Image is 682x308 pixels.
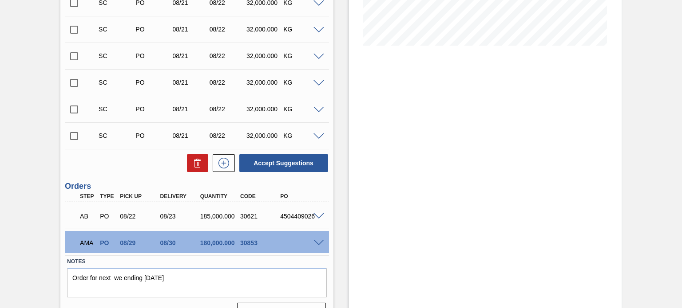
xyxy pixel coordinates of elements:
div: 08/22/2025 [207,132,248,139]
button: Accept Suggestions [239,154,328,172]
div: Purchase order [133,132,174,139]
div: 08/22/2025 [207,26,248,33]
div: KG [281,26,321,33]
div: New suggestion [208,154,235,172]
div: 180,000.000 [198,239,242,246]
div: 08/23/2025 [158,213,202,220]
div: 08/29/2025 [118,239,162,246]
div: 08/21/2025 [170,26,211,33]
div: Suggestion Created [96,132,137,139]
p: AMA [80,239,95,246]
div: 08/22/2025 [207,79,248,86]
div: KG [281,52,321,59]
div: 32,000.000 [244,79,285,86]
div: 08/22/2025 [207,52,248,59]
div: Type [98,193,118,199]
div: Purchase order [98,239,118,246]
div: Step [78,193,98,199]
div: 08/21/2025 [170,52,211,59]
textarea: Order for next we ending [DATE] [67,268,326,297]
div: 08/21/2025 [170,132,211,139]
div: 08/30/2025 [158,239,202,246]
div: Purchase order [133,52,174,59]
div: Suggestion Created [96,26,137,33]
div: Awaiting Manager Approval [78,233,98,253]
div: Suggestion Created [96,105,137,113]
div: Purchase order [133,105,174,113]
div: 32,000.000 [244,52,285,59]
div: KG [281,105,321,113]
div: 30621 [238,213,282,220]
div: 08/21/2025 [170,79,211,86]
div: 08/22/2025 [207,105,248,113]
div: Purchase order [133,26,174,33]
p: AB [80,213,95,220]
div: KG [281,132,321,139]
div: KG [281,79,321,86]
div: Pick up [118,193,162,199]
div: 185,000.000 [198,213,242,220]
div: 32,000.000 [244,26,285,33]
div: Suggestion Created [96,79,137,86]
div: Delivery [158,193,202,199]
div: Awaiting Billing [78,207,98,226]
div: 32,000.000 [244,132,285,139]
div: Delete Suggestions [182,154,208,172]
div: Accept Suggestions [235,153,329,173]
div: Quantity [198,193,242,199]
div: Purchase order [98,213,118,220]
div: 4504409026 [278,213,322,220]
h3: Orders [65,182,329,191]
div: PO [278,193,322,199]
div: Code [238,193,282,199]
div: 32,000.000 [244,105,285,113]
div: 30853 [238,239,282,246]
div: 08/21/2025 [170,105,211,113]
div: Suggestion Created [96,52,137,59]
label: Notes [67,255,326,268]
div: 08/22/2025 [118,213,162,220]
div: Purchase order [133,79,174,86]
